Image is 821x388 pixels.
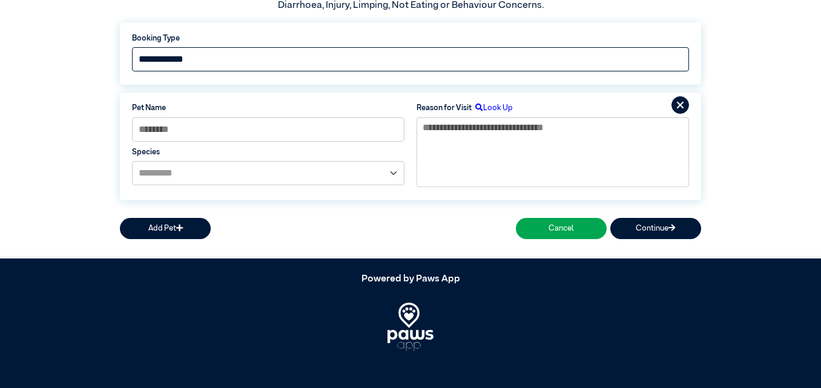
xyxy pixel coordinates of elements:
[120,218,211,239] button: Add Pet
[610,218,701,239] button: Continue
[516,218,607,239] button: Cancel
[132,33,689,44] label: Booking Type
[132,146,404,158] label: Species
[132,102,404,114] label: Pet Name
[472,102,513,114] label: Look Up
[120,274,701,285] h5: Powered by Paws App
[387,303,434,351] img: PawsApp
[417,102,472,114] label: Reason for Visit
